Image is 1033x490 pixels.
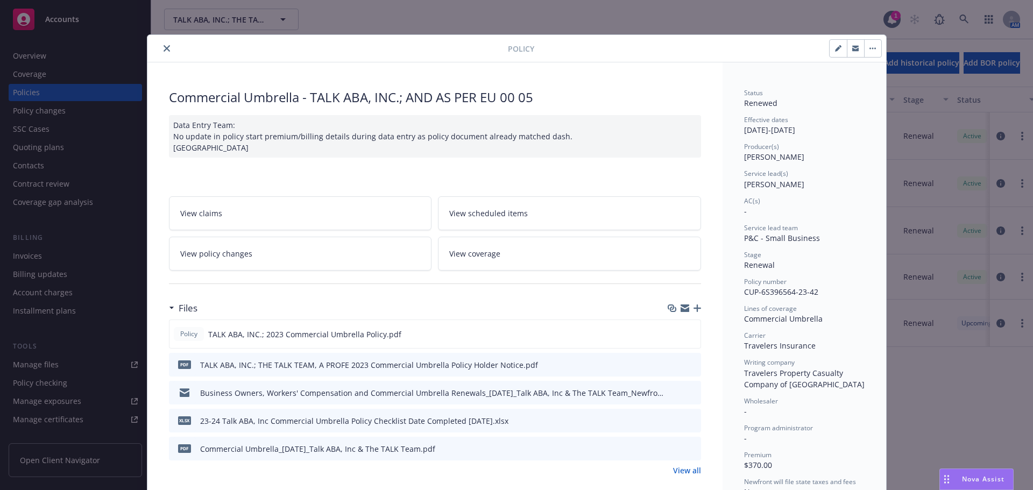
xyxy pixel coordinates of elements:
button: download file [669,329,678,340]
a: View policy changes [169,237,432,271]
span: Premium [744,450,772,459]
button: Nova Assist [939,468,1014,490]
span: Carrier [744,331,766,340]
span: TALK ABA, INC.; 2023 Commercial Umbrella Policy.pdf [208,329,401,340]
span: P&C - Small Business [744,233,820,243]
span: View scheduled items [449,208,528,219]
a: View all [673,465,701,476]
a: View claims [169,196,432,230]
span: Program administrator [744,423,813,432]
div: Commercial Umbrella - TALK ABA, INC.; AND AS PER EU 00 05 [169,88,701,106]
div: Business Owners, Workers' Compensation and Commercial Umbrella Renewals_[DATE]_Talk ABA, Inc & Th... [200,387,666,399]
div: Commercial Umbrella [744,313,865,324]
button: download file [670,443,678,455]
span: [PERSON_NAME] [744,179,804,189]
span: Status [744,88,763,97]
div: 23-24 Talk ABA, Inc Commercial Umbrella Policy Checklist Date Completed [DATE].xlsx [200,415,508,427]
span: Nova Assist [962,474,1004,484]
span: View policy changes [180,248,252,259]
button: preview file [687,329,696,340]
span: Travelers Property Casualty Company of [GEOGRAPHIC_DATA] [744,368,865,389]
span: Producer(s) [744,142,779,151]
span: Lines of coverage [744,304,797,313]
button: preview file [687,359,697,371]
span: - [744,406,747,416]
span: Wholesaler [744,396,778,406]
span: xlsx [178,416,191,424]
button: preview file [687,387,697,399]
span: Travelers Insurance [744,340,816,351]
span: Stage [744,250,761,259]
span: Writing company [744,358,795,367]
div: Commercial Umbrella_[DATE]_Talk ABA, Inc & The TALK Team.pdf [200,443,435,455]
span: [PERSON_NAME] [744,152,804,162]
span: Service lead team [744,223,798,232]
span: Service lead(s) [744,169,788,178]
div: Data Entry Team: No update in policy start premium/billing details during data entry as policy do... [169,115,701,158]
span: pdf [178,360,191,368]
h3: Files [179,301,197,315]
span: AC(s) [744,196,760,205]
span: CUP-6S396564-23-42 [744,287,818,297]
div: Drag to move [940,469,953,489]
div: [DATE] - [DATE] [744,115,865,136]
button: download file [670,387,678,399]
span: Renewal [744,260,775,270]
span: pdf [178,444,191,452]
span: - [744,433,747,443]
span: Policy number [744,277,787,286]
span: View claims [180,208,222,219]
span: $370.00 [744,460,772,470]
button: download file [670,359,678,371]
button: preview file [687,415,697,427]
button: close [160,42,173,55]
span: Policy [178,329,200,339]
span: - [744,206,747,216]
a: View coverage [438,237,701,271]
button: preview file [687,443,697,455]
div: TALK ABA, INC.; THE TALK TEAM, A PROFE 2023 Commercial Umbrella Policy Holder Notice.pdf [200,359,538,371]
button: download file [670,415,678,427]
span: Effective dates [744,115,788,124]
span: Policy [508,43,534,54]
span: Newfront will file state taxes and fees [744,477,856,486]
span: Renewed [744,98,777,108]
a: View scheduled items [438,196,701,230]
div: Files [169,301,197,315]
span: View coverage [449,248,500,259]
